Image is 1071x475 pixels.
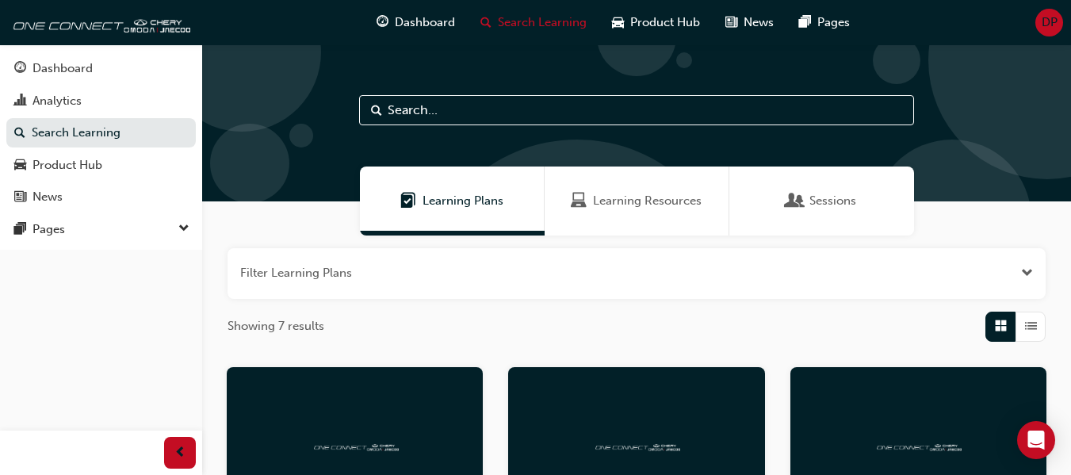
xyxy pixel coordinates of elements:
a: Product Hub [6,151,196,180]
a: Analytics [6,86,196,116]
div: Analytics [33,92,82,110]
img: oneconnect [312,438,399,453]
a: guage-iconDashboard [364,6,468,39]
span: Showing 7 results [228,317,324,335]
span: news-icon [725,13,737,33]
span: Search [371,102,382,120]
a: Learning ResourcesLearning Resources [545,167,729,236]
span: Product Hub [630,13,700,32]
span: pages-icon [14,223,26,237]
span: search-icon [480,13,492,33]
span: car-icon [612,13,624,33]
span: List [1025,317,1037,335]
span: Search Learning [498,13,587,32]
button: Open the filter [1021,264,1033,282]
span: Sessions [809,192,856,210]
span: pages-icon [799,13,811,33]
span: Pages [817,13,850,32]
span: news-icon [14,190,26,205]
span: chart-icon [14,94,26,109]
a: pages-iconPages [786,6,863,39]
span: guage-icon [14,62,26,76]
span: Grid [995,317,1007,335]
a: Dashboard [6,54,196,83]
span: Learning Resources [571,192,587,210]
span: down-icon [178,219,189,239]
a: news-iconNews [713,6,786,39]
img: oneconnect [8,6,190,38]
span: Dashboard [395,13,455,32]
div: News [33,188,63,206]
span: Learning Resources [593,192,702,210]
span: Learning Plans [423,192,503,210]
div: Product Hub [33,156,102,174]
span: DP [1042,13,1058,32]
div: Open Intercom Messenger [1017,421,1055,459]
a: Search Learning [6,118,196,147]
div: Pages [33,220,65,239]
a: SessionsSessions [729,167,914,236]
a: car-iconProduct Hub [599,6,713,39]
span: guage-icon [377,13,388,33]
span: Learning Plans [400,192,416,210]
input: Search... [359,95,914,125]
span: search-icon [14,126,25,140]
span: prev-icon [174,443,186,463]
button: DashboardAnalyticsSearch LearningProduct HubNews [6,51,196,215]
img: oneconnect [593,438,680,453]
button: Pages [6,215,196,244]
a: search-iconSearch Learning [468,6,599,39]
button: DP [1035,9,1063,36]
span: Sessions [787,192,803,210]
img: oneconnect [874,438,962,453]
a: Learning PlansLearning Plans [360,167,545,236]
div: Dashboard [33,59,93,78]
span: car-icon [14,159,26,173]
span: News [744,13,774,32]
a: News [6,182,196,212]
